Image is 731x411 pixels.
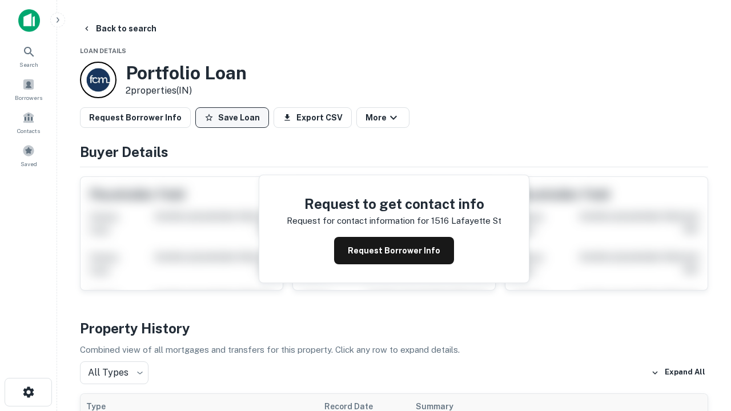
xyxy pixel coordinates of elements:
button: Expand All [648,364,708,381]
button: Save Loan [195,107,269,128]
a: Contacts [3,107,54,138]
h4: Buyer Details [80,142,708,162]
a: Saved [3,140,54,171]
div: All Types [80,361,148,384]
button: Request Borrower Info [334,237,454,264]
p: 2 properties (IN) [126,84,247,98]
h4: Request to get contact info [287,194,501,214]
a: Search [3,41,54,71]
img: capitalize-icon.png [18,9,40,32]
span: Loan Details [80,47,126,54]
span: Borrowers [15,93,42,102]
span: Saved [21,159,37,168]
button: Export CSV [274,107,352,128]
p: Combined view of all mortgages and transfers for this property. Click any row to expand details. [80,343,708,357]
span: Search [19,60,38,69]
p: 1516 lafayette st [431,214,501,228]
iframe: Chat Widget [674,283,731,338]
h3: Portfolio Loan [126,62,247,84]
span: Contacts [17,126,40,135]
button: Request Borrower Info [80,107,191,128]
button: More [356,107,409,128]
button: Back to search [78,18,161,39]
h4: Property History [80,318,708,339]
p: Request for contact information for [287,214,429,228]
a: Borrowers [3,74,54,104]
